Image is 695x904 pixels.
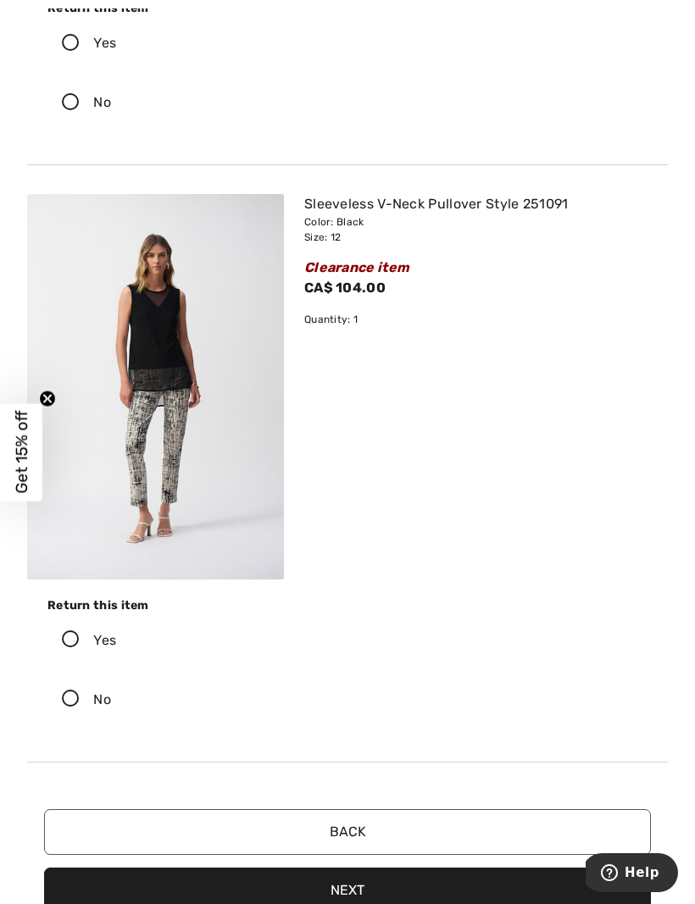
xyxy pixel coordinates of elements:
[47,614,648,667] label: Yes
[47,76,648,129] label: No
[304,214,658,230] div: Color: Black
[304,194,658,214] div: Sleeveless V-Neck Pullover Style 251091
[304,278,658,298] div: CA$ 104.00
[304,312,658,327] div: Quantity: 1
[47,674,648,726] label: No
[304,230,658,245] div: Size: 12
[47,17,648,69] label: Yes
[27,194,284,580] img: joseph-ribkoff-tops-black_251091_1_ec66_search.jpg
[39,390,56,407] button: Close teaser
[304,258,658,278] div: Clearance item
[47,596,648,614] div: Return this item
[44,809,651,855] button: Back
[12,411,31,494] span: Get 15% off
[586,853,678,896] iframe: Opens a widget where you can find more information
